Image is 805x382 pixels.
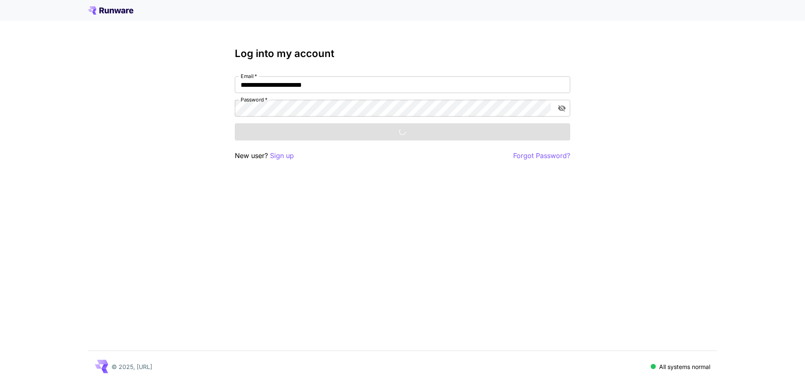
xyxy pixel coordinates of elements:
label: Email [241,73,257,80]
p: © 2025, [URL] [112,362,152,371]
p: New user? [235,151,294,161]
button: Sign up [270,151,294,161]
h3: Log into my account [235,48,570,60]
button: Forgot Password? [513,151,570,161]
p: All systems normal [659,362,710,371]
button: toggle password visibility [554,101,569,116]
label: Password [241,96,267,103]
